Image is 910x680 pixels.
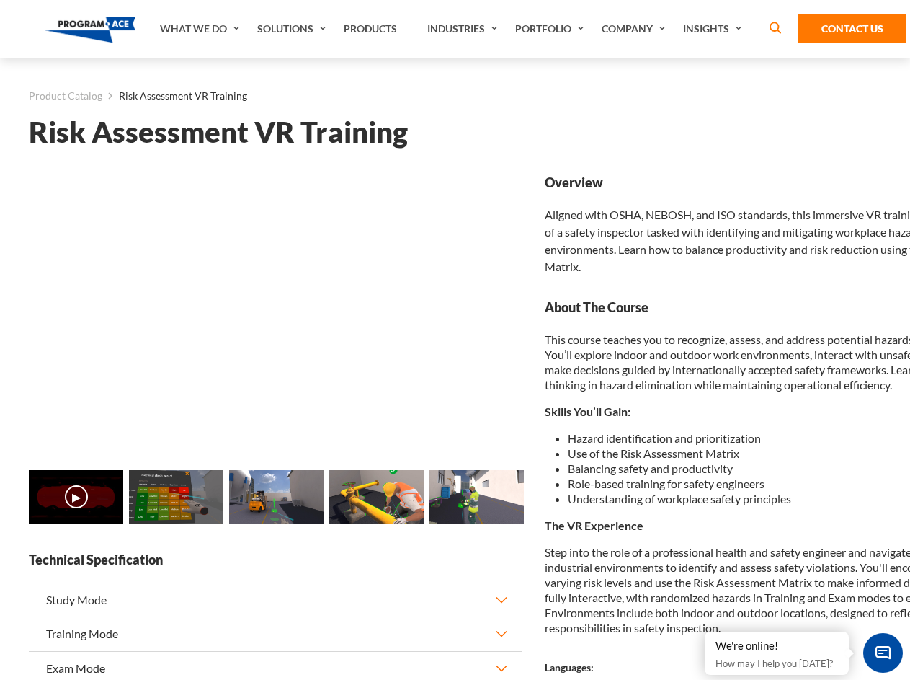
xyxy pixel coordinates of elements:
[545,661,594,674] strong: Languages:
[29,551,522,569] strong: Technical Specification
[29,617,522,650] button: Training Mode
[65,485,88,508] button: ▶
[129,470,223,524] img: Risk Assessment VR Training - Preview 1
[29,470,123,524] img: Risk Assessment VR Training - Video 0
[863,633,903,673] span: Chat Widget
[429,470,524,524] img: Risk Assessment VR Training - Preview 4
[329,470,424,524] img: Risk Assessment VR Training - Preview 3
[45,17,136,43] img: Program-Ace
[102,87,247,105] li: Risk Assessment VR Training
[798,14,906,43] a: Contact Us
[29,174,522,451] iframe: Risk Assessment VR Training - Video 0
[29,583,522,617] button: Study Mode
[715,639,838,653] div: We're online!
[229,470,324,524] img: Risk Assessment VR Training - Preview 2
[715,655,838,672] p: How may I help you [DATE]?
[29,87,102,105] a: Product Catalog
